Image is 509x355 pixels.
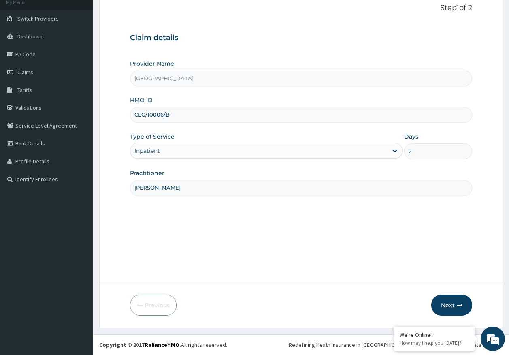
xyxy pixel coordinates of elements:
[130,133,175,141] label: Type of Service
[17,33,44,40] span: Dashboard
[17,86,32,94] span: Tariffs
[130,60,174,68] label: Provider Name
[130,295,177,316] button: Previous
[404,133,418,141] label: Days
[130,107,473,123] input: Enter HMO ID
[17,68,33,76] span: Claims
[130,169,164,177] label: Practitioner
[289,341,503,349] div: Redefining Heath Insurance in [GEOGRAPHIC_DATA] using Telemedicine and Data Science!
[130,180,473,196] input: Enter Name
[431,295,472,316] button: Next
[145,341,179,349] a: RelianceHMO
[99,341,181,349] strong: Copyright © 2017 .
[17,15,59,22] span: Switch Providers
[130,96,153,104] label: HMO ID
[400,340,469,346] p: How may I help you today?
[130,34,473,43] h3: Claim details
[93,334,509,355] footer: All rights reserved.
[134,147,160,155] div: Inpatient
[130,4,473,13] p: Step 1 of 2
[400,331,469,338] div: We're Online!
